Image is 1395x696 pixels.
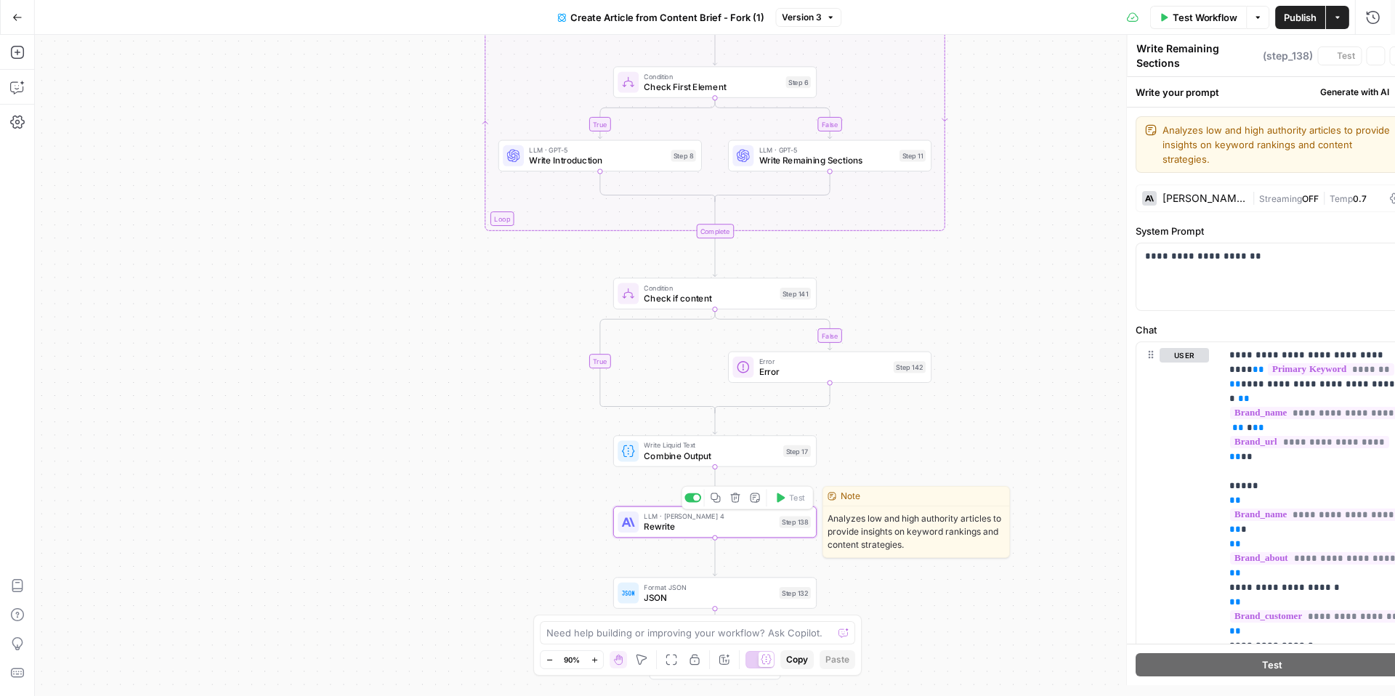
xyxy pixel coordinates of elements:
span: Write Remaining Sections [759,154,894,167]
span: ( step_138 ) [1263,49,1313,63]
div: Step 17 [783,445,811,457]
div: ConditionCheck if contentStep 141 [613,278,817,309]
g: Edge from step_8 to step_6-conditional-end [600,171,715,202]
div: [PERSON_NAME] 4 [1162,193,1246,203]
button: Test [769,489,810,506]
span: Publish [1284,10,1317,25]
button: Create Article from Content Brief - Fork (1) [549,6,772,29]
div: Step 142 [894,361,926,373]
div: LLM · [PERSON_NAME] 4RewriteStep 138Test [613,506,817,538]
span: Generate with AI [1320,86,1389,99]
div: Format JSONJSONStep 132 [613,577,817,608]
g: Edge from step_138 to step_132 [713,538,716,575]
span: Test Workflow [1173,10,1238,25]
span: Condition [644,283,775,293]
span: Create Article from Content Brief - Fork (1) [570,10,764,25]
span: Analyzes low and high authority articles to provide insights on keyword rankings and content stra... [823,506,1009,557]
div: LLM · GPT-5Write IntroductionStep 8 [498,140,702,171]
span: Test [1337,49,1355,62]
span: | [1319,190,1330,205]
button: Publish [1275,6,1325,29]
div: Note [823,487,1009,506]
span: | [1252,190,1259,205]
span: LLM · GPT-5 [529,145,666,155]
button: Test [1317,46,1362,65]
div: Step 6 [786,76,811,88]
div: ErrorErrorStep 142 [728,352,931,383]
div: Complete [613,224,817,238]
div: LLM · GPT-5Write Remaining SectionsStep 11 [728,140,931,171]
g: Edge from step_141 to step_142 [715,309,832,350]
button: user [1160,348,1209,363]
span: 90% [564,654,580,665]
span: LLM · [PERSON_NAME] 4 [644,511,774,521]
textarea: Write Remaining Sections [1136,41,1259,70]
g: Edge from step_5-iteration-end to step_141 [713,238,716,276]
div: Step 11 [899,150,926,161]
span: Rewrite [644,520,774,533]
g: Edge from step_6 to step_8 [598,98,715,139]
div: Step 141 [780,288,810,299]
button: Version 3 [775,8,841,27]
g: Edge from step_6 to step_11 [715,98,832,139]
button: Paste [820,650,855,669]
span: Temp [1330,193,1353,204]
span: Version 3 [782,11,822,24]
span: Condition [644,71,780,81]
button: Test Workflow [1150,6,1247,29]
span: Check First Element [644,80,780,93]
span: Error [759,356,889,366]
span: Test [789,492,805,503]
span: Write Liquid Text [644,440,777,450]
span: JSON [644,591,774,604]
div: EndOutput [613,648,817,679]
span: Write Introduction [529,154,666,167]
span: Error [759,365,889,379]
span: Format JSON [644,582,774,592]
span: Combine Output [644,449,777,462]
g: Edge from step_142 to step_141-conditional-end [715,383,830,413]
div: ConditionCheck First ElementStep 6 [613,66,817,97]
span: Paste [825,653,849,666]
span: Check if content [644,291,775,304]
span: LLM · GPT-5 [759,145,894,155]
span: OFF [1302,193,1319,204]
div: Step 8 [671,150,695,161]
div: Write Liquid TextCombine OutputStep 17 [613,435,817,466]
g: Edge from step_5 to step_6 [713,27,716,65]
div: Step 138 [780,516,811,527]
span: 0.7 [1353,193,1367,204]
span: Copy [786,653,808,666]
span: Test [1262,657,1282,672]
g: Edge from step_11 to step_6-conditional-end [715,171,830,202]
div: Step 132 [780,587,811,599]
div: Complete [696,224,734,238]
g: Edge from step_141-conditional-end to step_17 [713,410,716,434]
span: Streaming [1259,193,1302,204]
button: Copy [780,650,814,669]
g: Edge from step_141 to step_141-conditional-end [600,309,715,413]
